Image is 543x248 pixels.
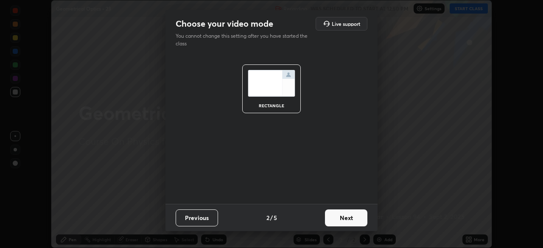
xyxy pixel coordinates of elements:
[266,213,269,222] h4: 2
[274,213,277,222] h4: 5
[176,209,218,226] button: Previous
[248,70,295,97] img: normalScreenIcon.ae25ed63.svg
[176,32,313,47] p: You cannot change this setting after you have started the class
[176,18,273,29] h2: Choose your video mode
[270,213,273,222] h4: /
[255,103,288,108] div: rectangle
[332,21,360,26] h5: Live support
[325,209,367,226] button: Next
